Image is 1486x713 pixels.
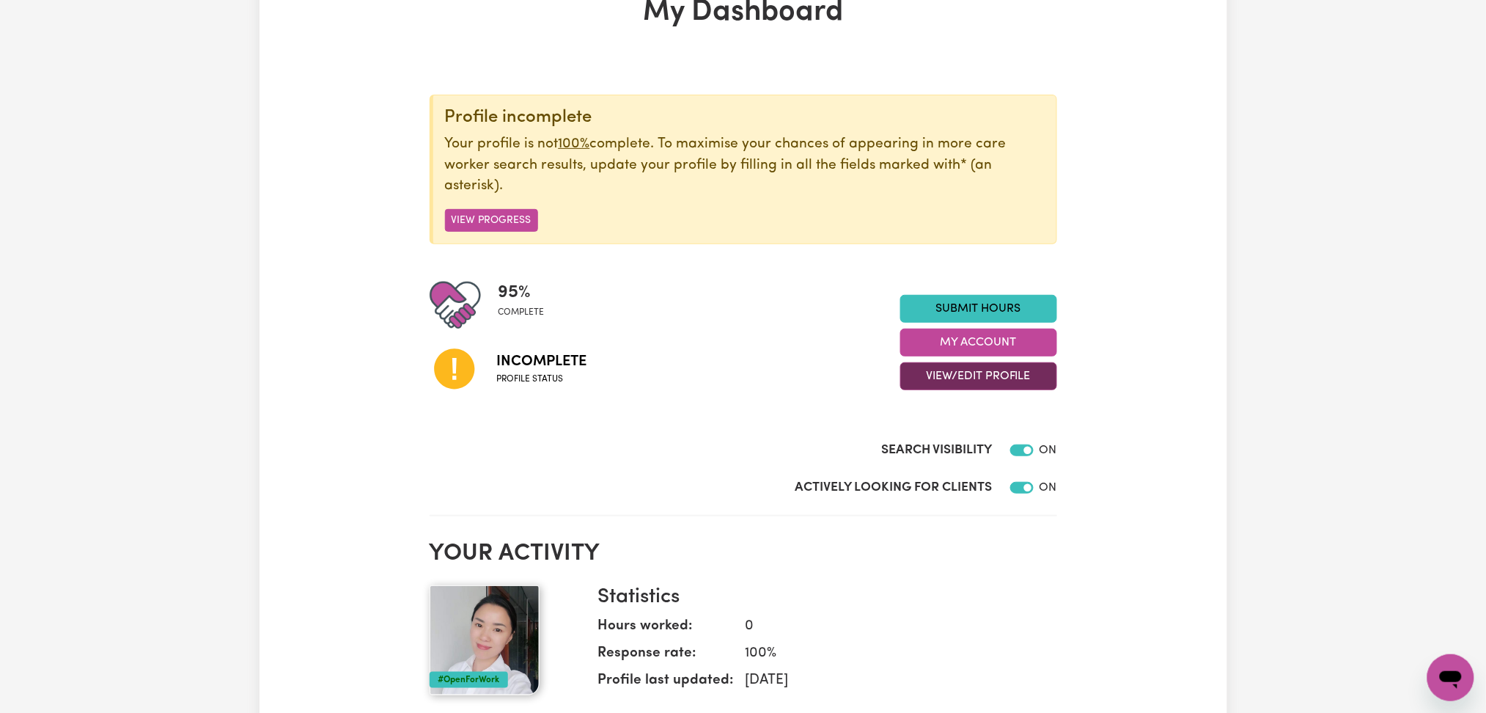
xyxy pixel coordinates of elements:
[430,585,540,695] img: Your profile picture
[734,616,1045,637] dd: 0
[497,373,587,386] span: Profile status
[598,670,734,698] dt: Profile last updated:
[499,306,545,319] span: complete
[900,362,1057,390] button: View/Edit Profile
[499,279,556,331] div: Profile completeness: 95%
[499,279,545,306] span: 95 %
[497,351,587,373] span: Incomplete
[598,585,1045,610] h3: Statistics
[900,295,1057,323] a: Submit Hours
[598,643,734,670] dt: Response rate:
[445,209,538,232] button: View Progress
[559,137,590,151] u: 100%
[1427,654,1474,701] iframe: Button to launch messaging window
[430,540,1057,568] h2: Your activity
[900,329,1057,356] button: My Account
[445,134,1045,197] p: Your profile is not complete. To maximise your chances of appearing in more care worker search re...
[734,643,1045,665] dd: 100 %
[598,616,734,643] dt: Hours worked:
[1040,445,1057,456] span: ON
[1040,482,1057,494] span: ON
[734,670,1045,692] dd: [DATE]
[882,441,993,460] label: Search Visibility
[795,478,993,497] label: Actively Looking for Clients
[445,107,1045,128] div: Profile incomplete
[430,672,508,688] div: #OpenForWork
